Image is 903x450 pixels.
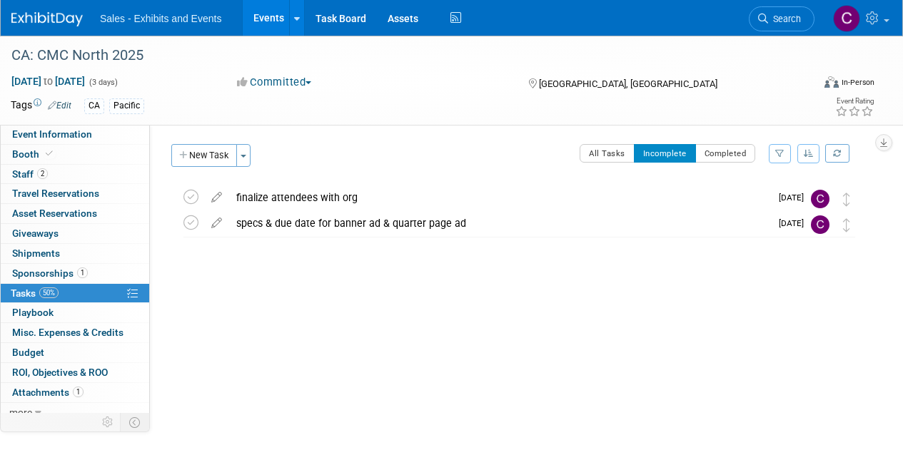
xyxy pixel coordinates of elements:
[88,78,118,87] span: (3 days)
[825,144,849,163] a: Refresh
[46,150,53,158] i: Booth reservation complete
[841,77,874,88] div: In-Person
[9,406,32,418] span: more
[229,211,770,235] div: specs & due date for banner ad & quarter page ad
[11,287,59,299] span: Tasks
[779,193,811,203] span: [DATE]
[12,208,97,219] span: Asset Reservations
[539,78,717,89] span: [GEOGRAPHIC_DATA], [GEOGRAPHIC_DATA]
[1,284,149,303] a: Tasks50%
[37,168,48,179] span: 2
[84,98,104,113] div: CA
[1,184,149,203] a: Travel Reservations
[11,12,83,26] img: ExhibitDay
[768,14,801,24] span: Search
[1,204,149,223] a: Asset Reservations
[1,383,149,402] a: Attachments1
[171,144,237,167] button: New Task
[1,145,149,164] a: Booth
[121,413,150,431] td: Toggle Event Tabs
[73,387,84,397] span: 1
[1,363,149,382] a: ROI, Objectives & ROO
[39,287,59,298] span: 50%
[12,188,99,199] span: Travel Reservations
[109,98,144,113] div: Pacific
[1,125,149,144] a: Event Information
[48,101,71,111] a: Edit
[1,244,149,263] a: Shipments
[12,387,84,398] span: Attachments
[1,224,149,243] a: Giveaways
[1,303,149,322] a: Playbook
[580,144,635,163] button: All Tasks
[204,217,229,230] a: edit
[12,327,123,338] span: Misc. Expenses & Credits
[748,74,874,96] div: Event Format
[12,168,48,180] span: Staff
[12,227,59,239] span: Giveaways
[811,215,829,234] img: Christine Lurz
[12,267,88,279] span: Sponsorships
[12,247,60,259] span: Shipments
[1,343,149,362] a: Budget
[779,218,811,228] span: [DATE]
[1,323,149,342] a: Misc. Expenses & Credits
[77,267,88,278] span: 1
[1,264,149,283] a: Sponsorships1
[843,193,850,206] i: Move task
[833,5,860,32] img: Christine Lurz
[11,75,86,88] span: [DATE] [DATE]
[811,190,829,208] img: Christine Lurz
[12,367,108,378] span: ROI, Objectives & ROO
[1,403,149,422] a: more
[11,98,71,114] td: Tags
[232,75,317,90] button: Committed
[6,43,801,68] div: CA: CMC North 2025
[12,128,92,140] span: Event Information
[12,347,44,358] span: Budget
[100,13,221,24] span: Sales - Exhibits and Events
[749,6,814,31] a: Search
[634,144,696,163] button: Incomplete
[1,165,149,184] a: Staff2
[41,76,55,87] span: to
[695,144,756,163] button: Completed
[96,413,121,431] td: Personalize Event Tab Strip
[843,218,850,232] i: Move task
[12,307,54,318] span: Playbook
[835,98,874,105] div: Event Rating
[824,76,839,88] img: Format-Inperson.png
[204,191,229,204] a: edit
[12,148,56,160] span: Booth
[229,185,770,210] div: finalize attendees with org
